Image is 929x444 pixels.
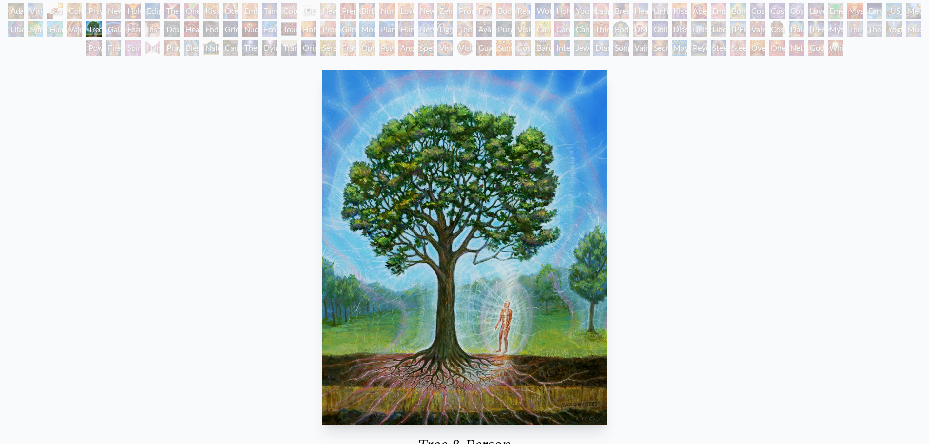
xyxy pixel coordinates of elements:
[750,3,765,19] div: Cosmic Creativity
[28,3,43,19] div: Visionary Origin of Language
[281,3,297,19] div: Copulating
[340,40,356,56] div: Fractal Eyes
[359,40,375,56] div: Ophanic Eyelash
[262,21,277,37] div: Eco-Atlas
[164,21,180,37] div: Despair
[437,21,453,37] div: Lightworker
[320,3,336,19] div: Newborn
[593,21,609,37] div: Third Eye Tears of Joy
[106,3,121,19] div: New Man New Woman
[593,3,609,19] div: Laughing Man
[808,3,824,19] div: Love is a Cosmic Force
[535,21,551,37] div: Cannabis Mudra
[340,3,356,19] div: Pregnancy
[828,3,843,19] div: Emerald Grail
[86,21,102,37] div: Tree & Person
[145,3,160,19] div: Eclipse
[652,40,668,56] div: Secret Writing Being
[496,40,512,56] div: Sunyata
[203,21,219,37] div: Endarkenment
[730,40,746,56] div: Steeplehead 2
[301,3,316,19] div: [DEMOGRAPHIC_DATA] Embryo
[515,3,531,19] div: Reading
[652,3,668,19] div: Lightweaver
[769,21,785,37] div: Cosmic [DEMOGRAPHIC_DATA]
[574,40,590,56] div: Jewel Being
[281,21,297,37] div: Journey of the Wounded Healer
[379,3,395,19] div: Nursing
[574,3,590,19] div: Young & Old
[711,3,726,19] div: Empowerment
[418,3,434,19] div: New Family
[847,21,863,37] div: The Seer
[730,21,746,37] div: [PERSON_NAME]
[789,21,804,37] div: Dalai Lama
[828,21,843,37] div: Mystic Eye
[906,3,921,19] div: Metamorphosis
[184,21,199,37] div: Headache
[223,21,238,37] div: Grieving
[867,21,882,37] div: Theologue
[47,3,63,19] div: Body, Mind, Spirit
[125,21,141,37] div: Fear
[340,21,356,37] div: Glimpsing the Empyrean
[203,3,219,19] div: Kissing
[769,40,785,56] div: One
[476,3,492,19] div: Family
[515,40,531,56] div: Cosmic Elf
[457,3,473,19] div: Promise
[67,21,82,37] div: Vajra Horse
[301,21,316,37] div: Holy Fire
[750,21,765,37] div: Vajra Guru
[613,3,629,19] div: Breathing
[457,21,473,37] div: The Shulgins and their Alchemical Angels
[164,40,180,56] div: Praying Hands
[457,40,473,56] div: Vision Crystal Tondo
[828,40,843,56] div: White Light
[359,21,375,37] div: Monochord
[652,21,668,37] div: Collective Vision
[906,21,921,37] div: Mudra
[633,40,648,56] div: Vajra Being
[574,21,590,37] div: Cannabacchus
[86,40,102,56] div: Power to the Peaceful
[554,21,570,37] div: Cannabis Sutra
[496,3,512,19] div: Boo-boo
[633,3,648,19] div: Healing
[8,21,24,37] div: Lilacs
[535,3,551,19] div: Wonder
[750,40,765,56] div: Oversoul
[145,21,160,37] div: Insomnia
[593,40,609,56] div: Diamond Being
[203,40,219,56] div: Nature of Mind
[106,21,121,37] div: Gaia
[47,21,63,37] div: Humming Bird
[320,21,336,37] div: Prostration
[242,40,258,56] div: The Soul Finds It's Way
[262,3,277,19] div: Tantra
[242,3,258,19] div: Embracing
[125,3,141,19] div: Holy Grail
[476,40,492,56] div: Guardian of Infinite Vision
[515,21,531,37] div: Vision Tree
[672,40,687,56] div: Mayan Being
[672,3,687,19] div: Kiss of the [MEDICAL_DATA]
[711,40,726,56] div: Steeplehead 1
[535,40,551,56] div: Bardo Being
[184,40,199,56] div: Blessing Hand
[476,21,492,37] div: Ayahuasca Visitation
[867,3,882,19] div: Earth Energies
[437,40,453,56] div: Vision Crystal
[223,3,238,19] div: Ocean of Love Bliss
[437,3,453,19] div: Zena Lotus
[613,21,629,37] div: Body/Mind as a Vibratory Field of Energy
[789,3,804,19] div: Cosmic Lovers
[223,40,238,56] div: Caring
[418,21,434,37] div: Networks
[281,40,297,56] div: Transfiguration
[691,40,707,56] div: Peyote Being
[320,40,336,56] div: Seraphic Transport Docking on the Third Eye
[769,3,785,19] div: Cosmic Artist
[730,3,746,19] div: Bond
[164,3,180,19] div: The Kiss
